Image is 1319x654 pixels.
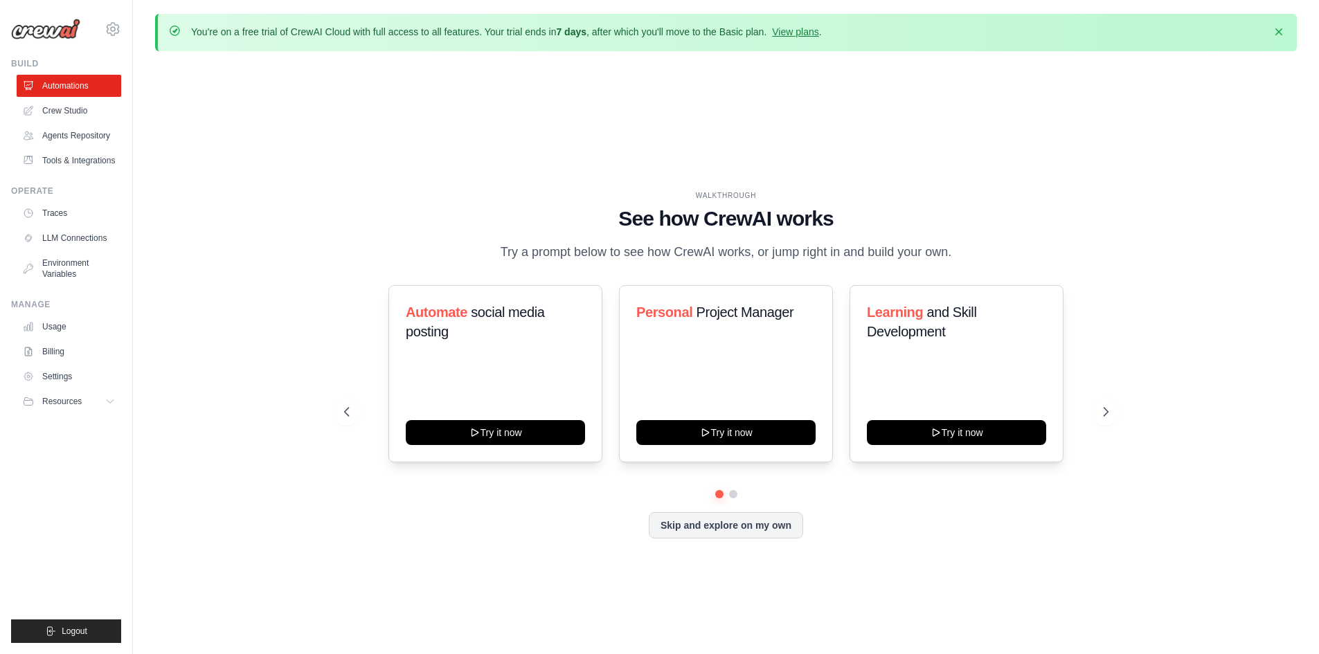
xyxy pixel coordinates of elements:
[17,149,121,172] a: Tools & Integrations
[867,305,923,320] span: Learning
[17,75,121,97] a: Automations
[1250,588,1319,654] iframe: Chat Widget
[191,25,822,39] p: You're on a free trial of CrewAI Cloud with full access to all features. Your trial ends in , aft...
[344,190,1109,201] div: WALKTHROUGH
[494,242,959,262] p: Try a prompt below to see how CrewAI works, or jump right in and build your own.
[11,299,121,310] div: Manage
[17,125,121,147] a: Agents Repository
[17,316,121,338] a: Usage
[42,396,82,407] span: Resources
[11,58,121,69] div: Build
[62,626,87,637] span: Logout
[17,227,121,249] a: LLM Connections
[17,252,121,285] a: Environment Variables
[649,512,803,538] button: Skip and explore on my own
[406,305,467,320] span: Automate
[17,100,121,122] a: Crew Studio
[344,206,1109,231] h1: See how CrewAI works
[406,420,585,445] button: Try it now
[11,185,121,197] div: Operate
[696,305,793,320] span: Project Manager
[556,26,586,37] strong: 7 days
[636,420,816,445] button: Try it now
[867,305,976,339] span: and Skill Development
[17,202,121,224] a: Traces
[11,19,80,39] img: Logo
[17,365,121,388] a: Settings
[406,305,545,339] span: social media posting
[11,619,121,643] button: Logout
[17,390,121,412] button: Resources
[772,26,818,37] a: View plans
[17,340,121,363] a: Billing
[867,420,1046,445] button: Try it now
[636,305,692,320] span: Personal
